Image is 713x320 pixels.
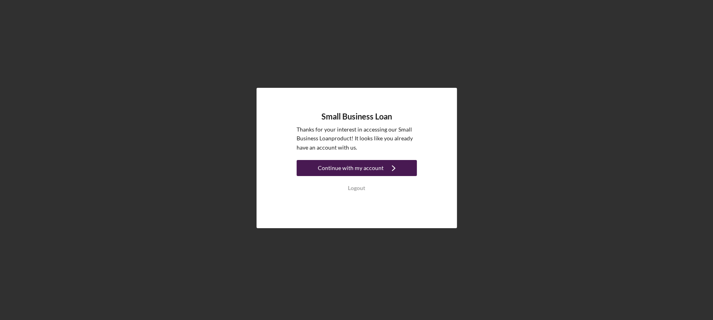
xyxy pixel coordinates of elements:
[348,180,365,196] div: Logout
[321,112,392,121] h4: Small Business Loan
[297,160,417,178] a: Continue with my account
[318,160,384,176] div: Continue with my account
[297,180,417,196] button: Logout
[297,125,417,152] p: Thanks for your interest in accessing our Small Business Loan product! It looks like you already ...
[297,160,417,176] button: Continue with my account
